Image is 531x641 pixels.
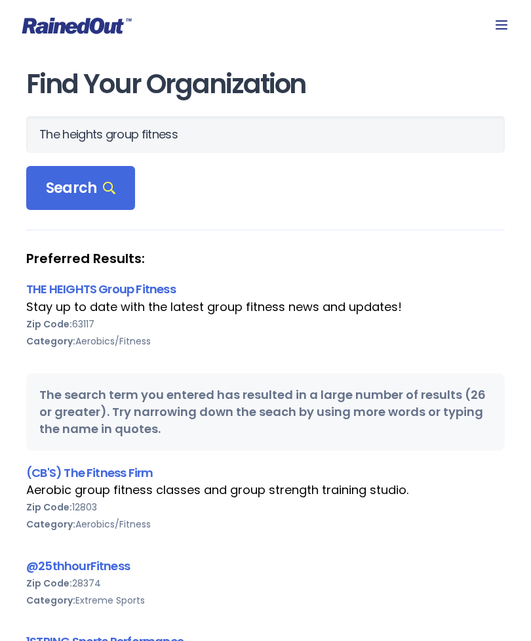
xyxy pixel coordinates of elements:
[26,575,505,592] div: 28374
[26,516,505,533] div: Aerobics/Fitness
[26,250,505,267] strong: Preferred Results:
[26,592,505,609] div: Extreme Sports
[26,518,75,531] b: Category:
[26,335,75,348] b: Category:
[26,594,75,607] b: Category:
[26,280,505,298] div: THE HEIGHTS Group Fitness
[46,179,115,197] span: Search
[26,501,72,514] b: Zip Code:
[26,318,72,331] b: Zip Code:
[26,558,130,574] a: @25thhourFitness
[26,299,505,316] div: Stay up to date with the latest group fitness news and updates!
[26,281,176,297] a: THE HEIGHTS Group Fitness
[26,166,135,211] div: Search
[26,316,505,333] div: 63117
[26,577,72,590] b: Zip Code:
[26,333,505,350] div: Aerobics/Fitness
[26,557,505,575] div: @25thhourFitness
[26,499,505,516] div: 12803
[26,482,505,499] div: Aerobic group fitness classes and group strength training studio.
[26,465,153,481] a: (CB'S) The Fitness Firm
[26,116,505,153] input: Search Orgs…
[26,464,505,482] div: (CB'S) The Fitness Firm
[26,70,505,99] h1: Find Your Organization
[26,373,505,451] div: The search term you entered has resulted in a large number of results (26 or greater). Try narrow...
